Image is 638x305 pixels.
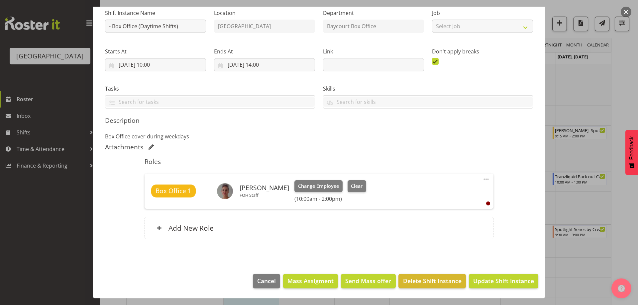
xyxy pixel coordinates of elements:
[625,130,638,175] button: Feedback - Show survey
[432,9,533,17] label: Job
[168,224,214,232] h6: Add New Role
[486,201,490,205] div: User is clocked out
[287,276,334,285] span: Mass Assigment
[253,274,280,288] button: Cancel
[618,285,625,292] img: help-xxl-2.png
[298,183,339,190] span: Change Employee
[105,85,315,93] label: Tasks
[217,183,233,199] img: lisa-camplin39eb652cd60ab4b13f89f5bbe30ec9d7.png
[283,274,338,288] button: Mass Assigment
[323,47,424,55] label: Link
[145,158,493,166] h5: Roles
[105,97,315,107] input: Search for tasks
[105,143,143,151] h5: Attachments
[240,184,289,191] h6: [PERSON_NAME]
[105,47,206,55] label: Starts At
[214,9,315,17] label: Location
[294,180,343,192] button: Change Employee
[323,97,533,107] input: Search for skills
[105,20,206,33] input: Shift Instance Name
[629,136,635,160] span: Feedback
[156,186,191,196] span: Box Office 1
[214,58,315,71] input: Click to select...
[469,274,538,288] button: Update Shift Instance
[257,276,276,285] span: Cancel
[105,116,533,124] h5: Description
[403,276,462,285] span: Delete Shift Instance
[341,274,395,288] button: Send Mass offer
[398,274,466,288] button: Delete Shift Instance
[294,195,366,202] h6: (10:00am - 2:00pm)
[473,276,534,285] span: Update Shift Instance
[351,183,363,190] span: Clear
[323,9,424,17] label: Department
[345,276,391,285] span: Send Mass offer
[105,132,533,140] p: Box Office cover during weekdays
[105,58,206,71] input: Click to select...
[323,85,533,93] label: Skills
[432,47,533,55] label: Don't apply breaks
[240,192,289,198] p: FOH Staff
[348,180,367,192] button: Clear
[214,47,315,55] label: Ends At
[105,9,206,17] label: Shift Instance Name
